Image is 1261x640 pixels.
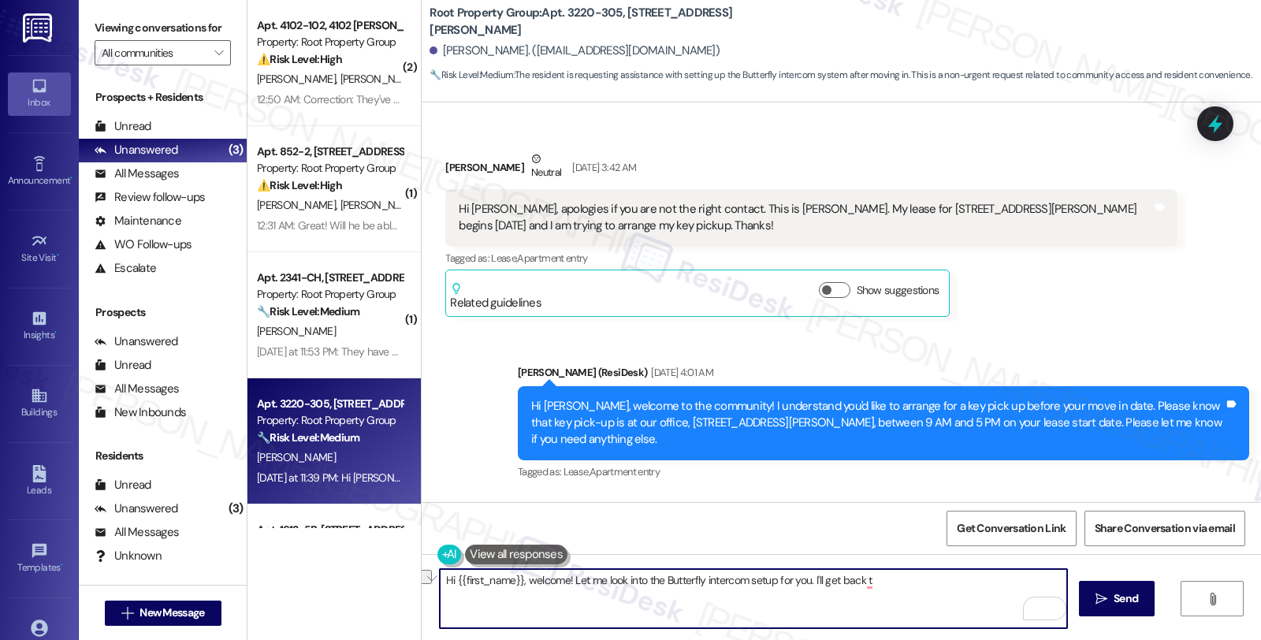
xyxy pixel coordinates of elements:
div: Unknown [95,548,162,564]
span: [PERSON_NAME] [257,324,336,338]
div: [DATE] 4:01 AM [647,364,713,381]
div: Unread [95,477,151,493]
strong: 🔧 Risk Level: Medium [430,69,513,81]
div: Apt. 4102-102, 4102 [PERSON_NAME] [257,17,403,34]
div: Unread [95,357,151,374]
label: Viewing conversations for [95,16,231,40]
div: [DATE] 3:42 AM [568,159,636,176]
span: Share Conversation via email [1095,520,1235,537]
span: • [61,560,63,571]
span: [PERSON_NAME] [257,198,340,212]
span: [PERSON_NAME] [257,72,340,86]
a: Inbox [8,73,71,115]
span: Get Conversation Link [957,520,1066,537]
div: New Inbounds [95,404,186,421]
i:  [121,607,133,620]
div: All Messages [95,381,179,397]
div: (3) [225,497,247,521]
strong: 🔧 Risk Level: Medium [257,430,359,445]
span: Lease , [491,251,517,265]
span: • [57,250,59,261]
span: New Message [139,605,204,621]
div: All Messages [95,524,179,541]
span: Apartment entry [517,251,587,265]
textarea: To enrich screen reader interactions, please activate Accessibility in Grammarly extension settings [440,569,1067,628]
span: Send [1114,590,1138,607]
div: Property: Root Property Group [257,286,403,303]
span: • [54,327,57,338]
div: Tagged as: [445,247,1177,270]
div: Property: Root Property Group [257,160,403,177]
div: Unanswered [95,500,178,517]
div: Apt. 2341-CH, [STREET_ADDRESS] [257,270,403,286]
span: [PERSON_NAME] [257,450,336,464]
i:  [1207,593,1218,605]
button: Get Conversation Link [947,511,1076,546]
button: Send [1079,581,1155,616]
div: Escalate [95,260,156,277]
div: Prospects [79,304,247,321]
span: Lease , [564,465,590,478]
div: [DATE] at 11:53 PM: They have and are working as we speak! Thank you for follow up [257,344,638,359]
div: All Messages [95,166,179,182]
input: All communities [102,40,206,65]
a: Site Visit • [8,228,71,270]
span: Apartment entry [590,465,660,478]
div: WO Follow-ups [95,236,192,253]
div: Unread [95,118,151,135]
i:  [214,47,223,59]
div: Review follow-ups [95,189,205,206]
i:  [1095,593,1107,605]
div: Unanswered [95,333,178,350]
span: [PERSON_NAME] [340,198,419,212]
div: Apt. 852-2, [STREET_ADDRESS][PERSON_NAME] [257,143,403,160]
div: Hi [PERSON_NAME], welcome to the community! I understand you'd like to arrange for a key pick up ... [531,398,1224,448]
div: [PERSON_NAME] (ResiDesk) [518,364,1249,386]
span: • [70,173,73,184]
span: : The resident is requesting assistance with setting up the Butterfly intercom system after movin... [430,67,1252,84]
div: (3) [225,138,247,162]
img: ResiDesk Logo [23,13,55,43]
button: New Message [105,601,221,626]
div: Apt. 3220-305, [STREET_ADDRESS][PERSON_NAME] [257,396,403,412]
strong: ⚠️ Risk Level: High [257,52,342,66]
div: Hi [PERSON_NAME], apologies if you are not the right contact. This is [PERSON_NAME]. My lease for... [459,201,1151,235]
a: Insights • [8,305,71,348]
button: Share Conversation via email [1084,511,1245,546]
strong: ⚠️ Risk Level: High [257,178,342,192]
div: Neutral [528,151,564,184]
div: Prospects + Residents [79,89,247,106]
div: Related guidelines [450,282,541,311]
div: [PERSON_NAME]. ([EMAIL_ADDRESS][DOMAIN_NAME]) [430,43,720,59]
a: Templates • [8,538,71,580]
label: Show suggestions [857,282,939,299]
span: [PERSON_NAME] [340,72,419,86]
a: Buildings [8,382,71,425]
b: Root Property Group: Apt. 3220-305, [STREET_ADDRESS][PERSON_NAME] [430,5,745,39]
div: Maintenance [95,213,181,229]
div: Tagged as: [518,460,1249,483]
div: Apt. 1613-5R, [STREET_ADDRESS] [257,522,403,538]
div: Unanswered [95,142,178,158]
a: Leads [8,460,71,503]
div: Property: Root Property Group [257,412,403,429]
strong: 🔧 Risk Level: Medium [257,304,359,318]
div: Residents [79,448,247,464]
div: 12:31 AM: Great! Will he be able to access the unit without us? We are both at work [257,218,632,233]
div: Property: Root Property Group [257,34,403,50]
div: [PERSON_NAME] [445,151,1177,189]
